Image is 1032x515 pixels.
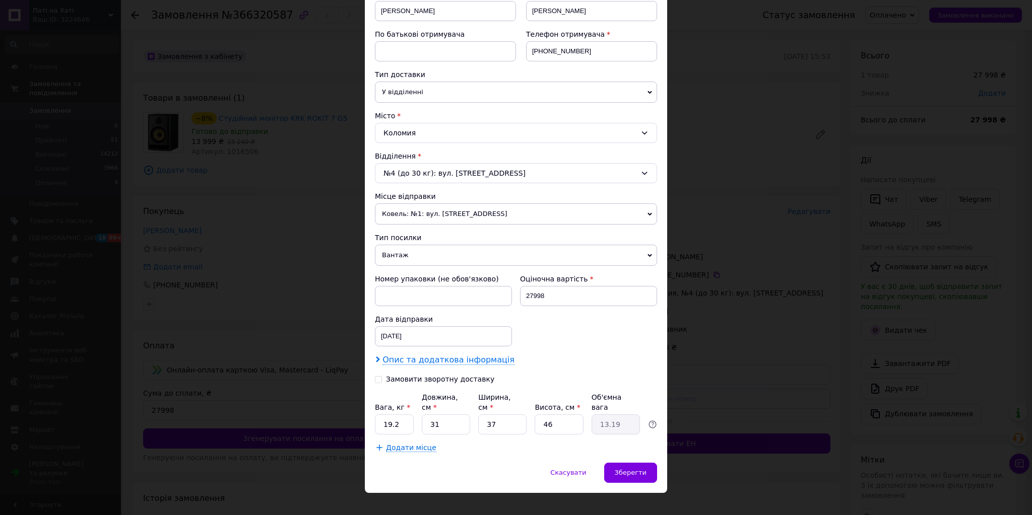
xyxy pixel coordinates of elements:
[375,234,421,242] span: Тип посилки
[535,403,580,411] label: Висота, см
[375,203,657,225] span: Ковель: №1: вул. [STREET_ADDRESS]
[375,192,436,200] span: Місце відправки
[478,393,510,411] label: Ширина, см
[375,82,657,103] span: У відділенні
[375,70,425,79] span: Тип доставки
[550,469,586,476] span: Скасувати
[375,151,657,161] div: Відділення
[375,314,512,324] div: Дата відправки
[375,403,410,411] label: Вага, кг
[375,274,512,284] div: Номер упаковки (не обов'язково)
[386,444,436,452] span: Додати місце
[592,392,640,412] div: Об'ємна вага
[526,41,657,61] input: +380
[375,30,465,38] span: По батькові отримувача
[386,375,494,384] div: Замовити зворотну доставку
[375,245,657,266] span: Вантаж
[422,393,458,411] label: Довжина, см
[375,163,657,183] div: №4 (до 30 кг): вул. [STREET_ADDRESS]
[615,469,647,476] span: Зберегти
[520,274,657,284] div: Оціночна вартість
[526,30,605,38] span: Телефон отримувача
[375,123,657,143] div: Коломия
[382,355,514,365] span: Опис та додаткова інформація
[375,111,657,121] div: Місто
